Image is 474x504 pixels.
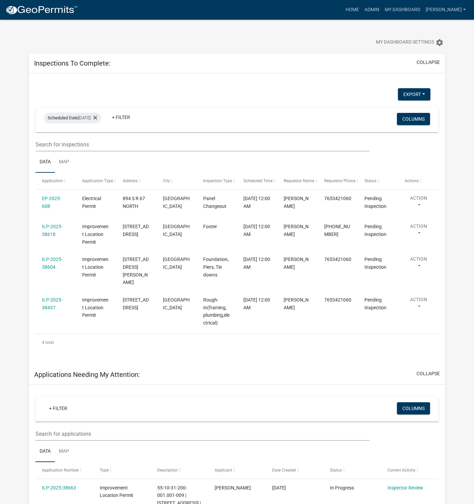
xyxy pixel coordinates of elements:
[324,257,351,262] span: 7653421060
[157,468,178,473] span: Description
[317,173,358,189] datatable-header-cell: Requestor Phone
[123,178,138,183] span: Address
[34,370,140,379] h5: Applications Needing My Attention:
[100,485,133,498] span: Improvement Location Permit
[284,196,309,209] span: William Walls
[435,39,444,47] i: settings
[42,196,61,209] a: EP-2025-608
[423,3,469,16] a: [PERSON_NAME]
[44,113,101,123] div: [DATE]
[203,178,232,183] span: Inspection Type
[405,223,432,240] button: Action
[243,257,270,270] span: 10/10/2025, 12:00 AM
[324,224,350,237] span: 765-342-1060
[284,297,309,310] span: ELLIOTT
[35,138,370,151] input: Search for inspections
[163,257,190,270] span: MORGANTOWN
[277,173,317,189] datatable-header-cell: Requestor Name
[93,462,150,478] datatable-header-cell: Type
[42,178,63,183] span: Application
[398,88,430,100] button: Export
[76,173,116,189] datatable-header-cell: Application Type
[123,196,145,209] span: 894 S R 67 NORTH
[324,297,351,303] span: 7653421060
[215,468,232,473] span: Applicant
[243,224,270,237] span: 10/10/2025, 12:00 AM
[243,297,270,310] span: 10/10/2025, 12:00 AM
[284,178,314,183] span: Requestor Name
[35,462,93,478] datatable-header-cell: Application Number
[398,173,439,189] datatable-header-cell: Actions
[243,196,270,209] span: 10/10/2025, 12:00 AM
[35,441,55,462] a: Data
[324,178,355,183] span: Requestor Phone
[382,3,423,16] a: My Dashboard
[197,173,237,189] datatable-header-cell: Inspection Type
[55,441,73,462] a: Map
[284,257,309,270] span: Jeremy Doll
[405,178,419,183] span: Actions
[42,468,79,473] span: Application Number
[405,256,432,272] button: Action
[417,59,440,66] button: collapse
[123,257,149,285] span: 9036 E GAYLE DR
[82,224,109,245] span: Improvement Location Permit
[324,462,381,478] datatable-header-cell: Status
[364,224,386,237] span: Pending Inspection
[163,297,190,310] span: MARTINSVILLE
[34,59,111,67] h5: Inspections To Complete:
[405,296,432,313] button: Action
[151,462,208,478] datatable-header-cell: Description
[208,462,266,478] datatable-header-cell: Applicant
[364,196,386,209] span: Pending Inspection
[237,173,277,189] datatable-header-cell: Scheduled Time
[82,178,113,183] span: Application Type
[157,173,197,189] datatable-header-cell: City
[324,196,351,201] span: 7653421060
[364,178,376,183] span: Status
[106,111,136,123] a: + Filter
[330,468,342,473] span: Status
[116,173,156,189] datatable-header-cell: Address
[42,257,63,270] a: ILP-2025-38604
[215,485,251,490] span: Martha malm
[203,257,229,278] span: Foundation, Piers, Tie downs
[42,224,63,237] a: ILP-2025-38618
[358,173,398,189] datatable-header-cell: Status
[272,468,296,473] span: Date Created
[203,196,227,209] span: Panel Changeout
[387,468,416,473] span: Current Activity
[362,3,382,16] a: Admin
[82,196,101,209] span: Electrical Permit
[376,39,434,47] span: My Dashboard Settings
[343,3,362,16] a: Home
[44,402,73,414] a: + Filter
[123,224,149,237] span: 4570 LITTLE HURRICANE RD
[417,370,440,377] button: collapse
[163,178,170,183] span: City
[364,257,386,270] span: Pending Inspection
[35,173,76,189] datatable-header-cell: Application
[163,224,190,237] span: MARTINSVILLE
[35,334,439,351] div: 4 total
[272,485,286,490] span: 10/09/2025
[381,462,439,478] datatable-header-cell: Current Activity
[203,224,217,229] span: Footer
[284,224,309,237] span: William Ashcraft
[163,196,190,209] span: MARTINSVILLE
[55,151,73,173] a: Map
[42,485,76,490] a: ILP-2025-38663
[371,36,449,49] button: My Dashboard Settingssettings
[29,73,445,365] div: collapse
[405,195,432,212] button: Action
[330,485,354,490] span: In Progress
[35,427,370,441] input: Search for applications
[397,113,430,125] button: Columns
[364,297,386,310] span: Pending Inspection
[397,402,430,414] button: Columns
[100,468,109,473] span: Type
[35,151,55,173] a: Data
[82,257,109,278] span: Improvement Location Permit
[48,115,78,120] span: Scheduled Date
[203,297,230,326] span: Rough-In(framing, plumbing,electrical)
